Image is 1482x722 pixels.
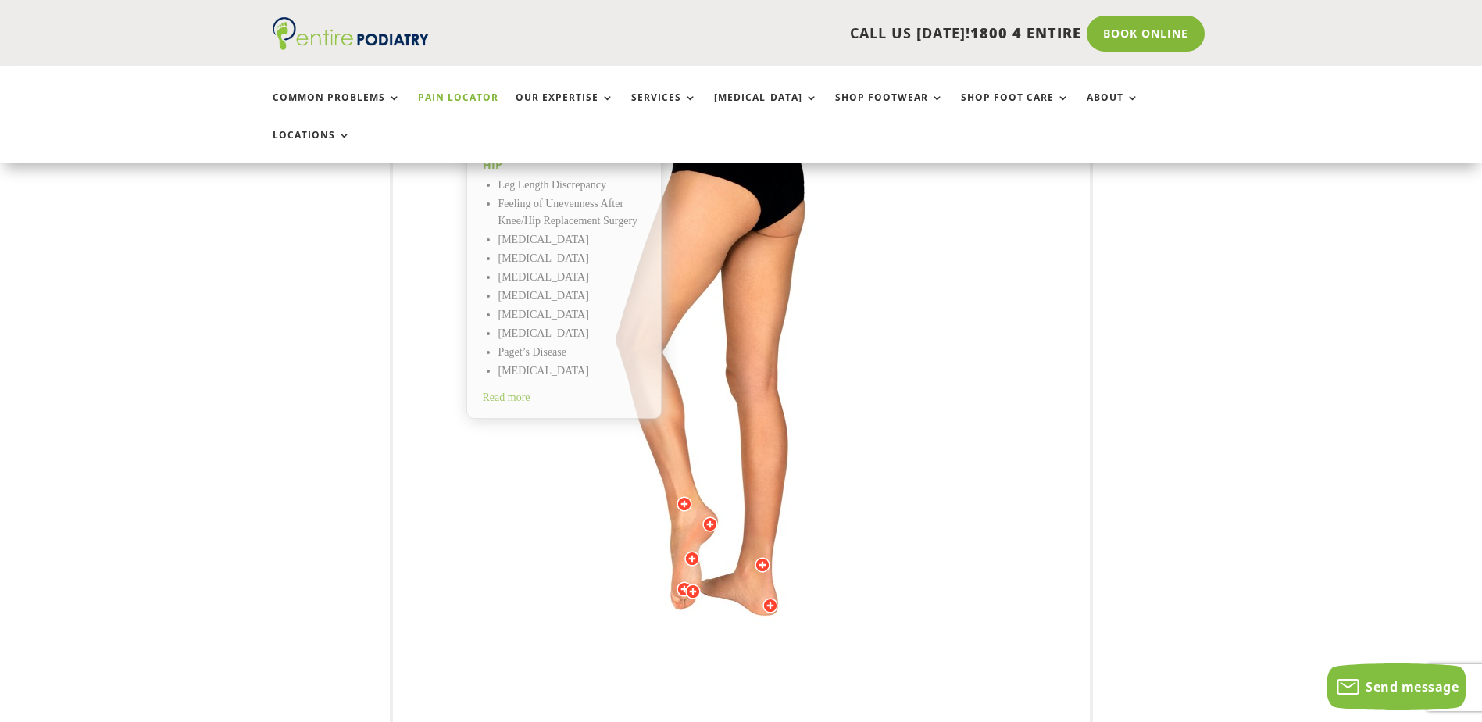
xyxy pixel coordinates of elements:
[498,325,645,344] li: [MEDICAL_DATA]
[1366,678,1459,695] span: Send message
[1327,663,1466,710] button: Send message
[714,92,818,126] a: [MEDICAL_DATA]
[498,363,645,381] li: [MEDICAL_DATA]
[498,306,645,325] li: [MEDICAL_DATA]
[273,130,351,163] a: Locations
[1087,92,1139,126] a: About
[418,92,498,126] a: Pain Locator
[273,92,401,126] a: Common Problems
[498,231,645,250] li: [MEDICAL_DATA]
[970,23,1081,42] span: 1800 4 ENTIRE
[498,344,645,363] li: Paget’s Disease
[1087,16,1205,52] a: Book Online
[526,73,957,699] img: 130.jpg
[273,38,429,53] a: Entire Podiatry
[466,145,662,436] a: Hip Leg Length Discrepancy Feeling of Unevenness After Knee/Hip Replacement Surgery [MEDICAL_DATA...
[516,92,614,126] a: Our Expertise
[498,288,645,306] li: [MEDICAL_DATA]
[273,17,429,50] img: logo (1)
[835,92,944,126] a: Shop Footwear
[498,177,645,195] li: Leg Length Discrepancy
[961,92,1070,126] a: Shop Foot Care
[483,391,530,403] span: Read more
[631,92,697,126] a: Services
[483,157,645,173] h2: Hip
[498,269,645,288] li: [MEDICAL_DATA]
[498,250,645,269] li: [MEDICAL_DATA]
[498,195,645,231] li: Feeling of Unevenness After Knee/Hip Replacement Surgery
[489,23,1081,44] p: CALL US [DATE]!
